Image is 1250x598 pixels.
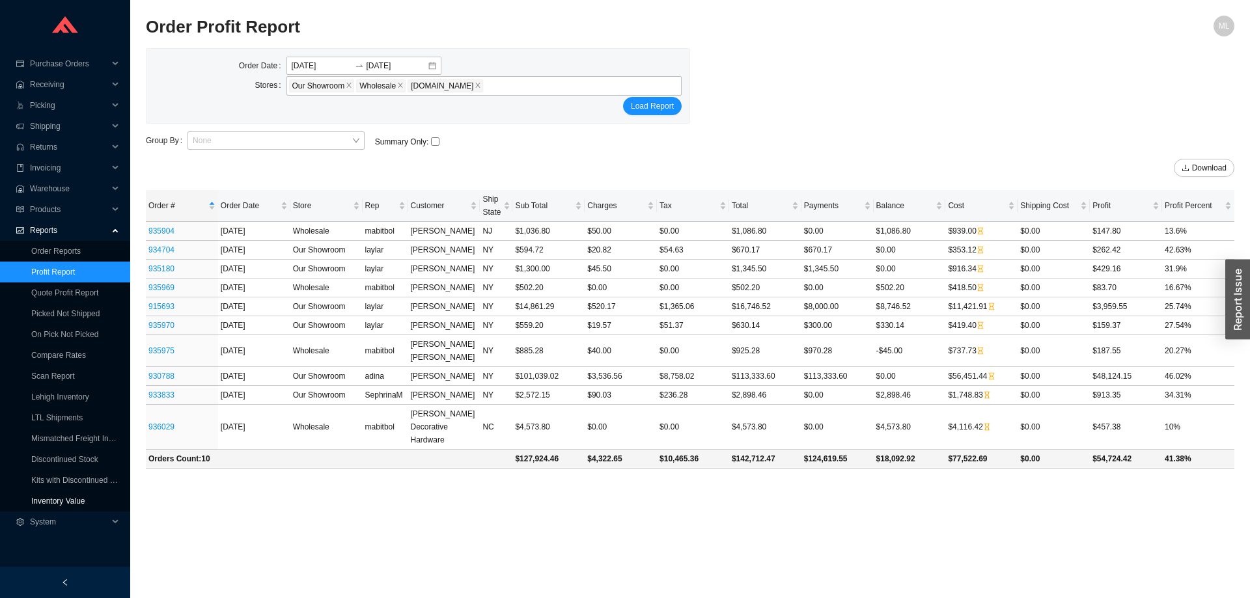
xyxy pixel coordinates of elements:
[801,450,874,469] td: $124,619.55
[290,279,363,297] td: Wholesale
[948,264,984,273] span: $916.34
[977,321,984,329] span: hourglass
[30,178,108,199] span: Warehouse
[1090,279,1162,297] td: $83.70
[61,578,69,586] span: left
[218,241,290,260] td: [DATE]
[874,405,946,450] td: $4,573.80
[408,367,480,386] td: [PERSON_NAME]
[1018,386,1090,405] td: $0.00
[512,367,585,386] td: $101,039.02
[729,297,801,316] td: $16,746.52
[290,405,363,450] td: Wholesale
[945,190,1018,222] th: Cost sortable
[16,226,25,234] span: fund
[948,199,1005,212] span: Cost
[346,82,352,90] span: close
[31,372,75,381] a: Scan Report
[480,190,512,222] th: Ship State sortable
[16,60,25,68] span: credit-card
[874,386,946,405] td: $2,898.46
[411,80,473,92] span: [DOMAIN_NAME]
[290,241,363,260] td: Our Showroom
[148,390,174,400] a: 933833
[983,423,991,431] span: hourglass
[363,222,408,241] td: mabitbol
[31,351,86,360] a: Compare Rates
[988,372,995,380] span: hourglass
[290,335,363,367] td: Wholesale
[146,131,187,150] label: Group By
[657,297,729,316] td: $1,365.06
[30,74,108,95] span: Receiving
[657,279,729,297] td: $0.00
[31,247,81,256] a: Order Reports
[988,303,995,310] span: hourglass
[729,405,801,450] td: $4,573.80
[948,422,990,431] span: $4,116.42
[1165,321,1191,330] span: 27.54 %
[729,260,801,279] td: $1,345.50
[977,265,984,273] span: hourglass
[585,190,657,222] th: Charges sortable
[729,450,801,469] td: $142,712.47
[585,450,657,469] td: $4,322.65
[729,241,801,260] td: $670.17
[218,297,290,316] td: [DATE]
[1165,264,1187,273] span: 31.9 %
[290,260,363,279] td: Our Showroom
[874,335,946,367] td: -$45.00
[1165,302,1191,311] span: 25.74 %
[146,450,512,469] td: Orders Count: 10
[239,57,286,75] label: Order Date
[729,222,801,241] td: $1,086.80
[585,316,657,335] td: $19.57
[1018,241,1090,260] td: $0.00
[1090,260,1162,279] td: $429.16
[31,288,98,297] a: Quote Profit Report
[657,386,729,405] td: $236.28
[587,199,645,212] span: Charges
[30,511,108,532] span: System
[801,405,874,450] td: $0.00
[292,59,352,72] input: Start date
[515,199,572,212] span: Sub Total
[148,321,174,330] a: 935970
[148,264,174,273] a: 935180
[1092,199,1150,212] span: Profit
[874,260,946,279] td: $0.00
[1165,390,1191,400] span: 34.31 %
[801,190,874,222] th: Payments sortable
[363,405,408,450] td: mabitbol
[290,190,363,222] th: Store sortable
[983,391,991,399] span: hourglass
[804,199,861,212] span: Payments
[363,279,408,297] td: mabitbol
[977,284,984,292] span: hourglass
[948,390,990,400] span: $1,748.83
[585,405,657,450] td: $0.00
[948,245,984,254] span: $353.12
[480,297,512,316] td: NY
[1090,386,1162,405] td: $913.35
[585,222,657,241] td: $50.00
[363,386,408,405] td: SephrinaM
[148,283,174,292] a: 935969
[1018,279,1090,297] td: $0.00
[397,82,404,90] span: close
[480,405,512,450] td: NC
[363,367,408,386] td: adina
[874,279,946,297] td: $502.20
[874,367,946,386] td: $0.00
[660,199,717,212] span: Tax
[801,335,874,367] td: $970.28
[729,386,801,405] td: $2,898.46
[1090,367,1162,386] td: $48,124.15
[408,386,480,405] td: [PERSON_NAME]
[623,97,682,115] button: Load Report
[148,199,206,212] span: Order #
[1165,283,1191,292] span: 16.67 %
[218,190,290,222] th: Order Date sortable
[431,137,439,146] input: Summary Only:
[290,222,363,241] td: Wholesale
